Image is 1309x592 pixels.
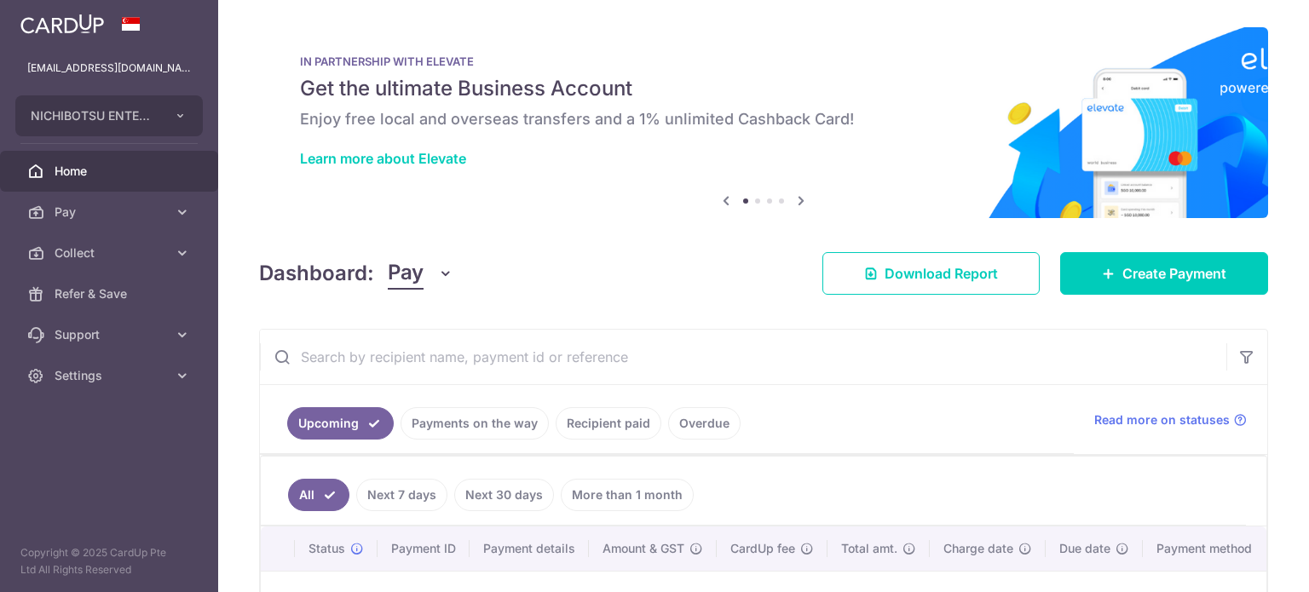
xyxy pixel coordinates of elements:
span: Pay [388,257,424,290]
span: Create Payment [1122,263,1226,284]
a: More than 1 month [561,479,694,511]
span: NICHIBOTSU ENTERPRISE SERVICES [31,107,157,124]
a: Upcoming [287,407,394,440]
p: IN PARTNERSHIP WITH ELEVATE [300,55,1227,68]
h6: Enjoy free local and overseas transfers and a 1% unlimited Cashback Card! [300,109,1227,129]
th: Payment ID [378,526,470,571]
th: Payment method [1143,526,1272,571]
button: Pay [388,257,453,290]
span: Total amt. [841,540,897,557]
h4: Dashboard: [259,258,374,289]
a: Next 7 days [356,479,447,511]
span: Charge date [943,540,1013,557]
span: Settings [55,367,167,384]
span: Amount & GST [603,540,684,557]
a: Next 30 days [454,479,554,511]
span: Status [309,540,345,557]
span: CardUp fee [730,540,795,557]
span: Due date [1059,540,1110,557]
a: Read more on statuses [1094,411,1247,428]
img: CardUp [20,14,104,34]
a: Create Payment [1060,252,1268,295]
span: Pay [55,204,167,221]
a: Overdue [668,407,741,440]
button: NICHIBOTSU ENTERPRISE SERVICES [15,95,203,136]
span: Download Report [885,263,998,284]
a: Recipient paid [556,407,661,440]
input: Search by recipient name, payment id or reference [260,330,1226,384]
th: Payment details [470,526,589,571]
img: Renovation banner [259,27,1268,218]
span: Home [55,163,167,180]
span: Read more on statuses [1094,411,1230,428]
a: All [288,479,349,511]
span: Collect [55,244,167,262]
a: Download Report [822,252,1040,295]
a: Payments on the way [401,407,549,440]
span: Refer & Save [55,285,167,302]
p: [EMAIL_ADDRESS][DOMAIN_NAME] [27,60,191,77]
h5: Get the ultimate Business Account [300,75,1227,102]
span: Support [55,326,167,343]
a: Learn more about Elevate [300,150,466,167]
